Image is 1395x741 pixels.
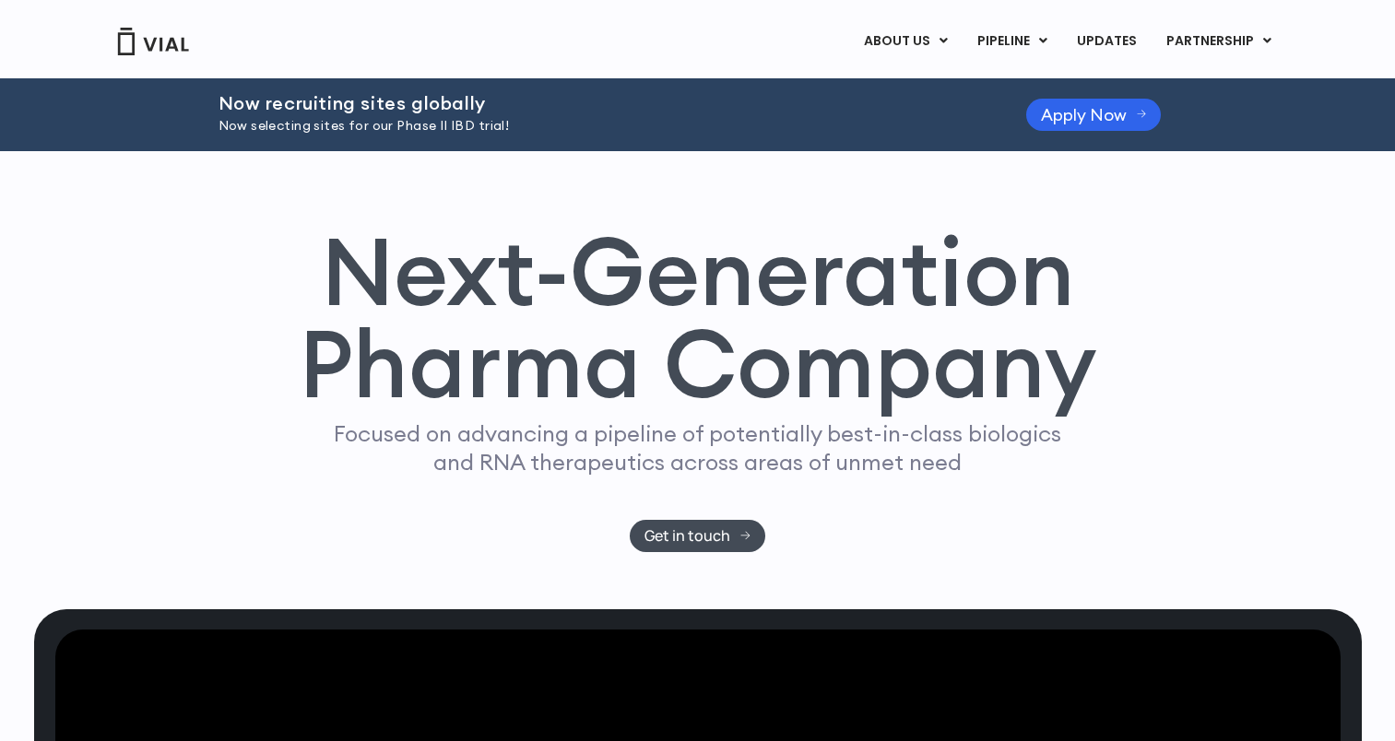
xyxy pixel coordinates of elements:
img: Vial Logo [116,28,190,55]
p: Focused on advancing a pipeline of potentially best-in-class biologics and RNA therapeutics acros... [326,419,1070,476]
a: PARTNERSHIPMenu Toggle [1152,26,1286,57]
a: ABOUT USMenu Toggle [849,26,962,57]
a: Get in touch [630,520,765,552]
span: Apply Now [1041,108,1127,122]
h1: Next-Generation Pharma Company [299,225,1097,411]
p: Now selecting sites for our Phase II IBD trial! [219,116,980,136]
h2: Now recruiting sites globally [219,93,980,113]
a: UPDATES [1062,26,1151,57]
span: Get in touch [644,529,730,543]
a: PIPELINEMenu Toggle [963,26,1061,57]
a: Apply Now [1026,99,1162,131]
